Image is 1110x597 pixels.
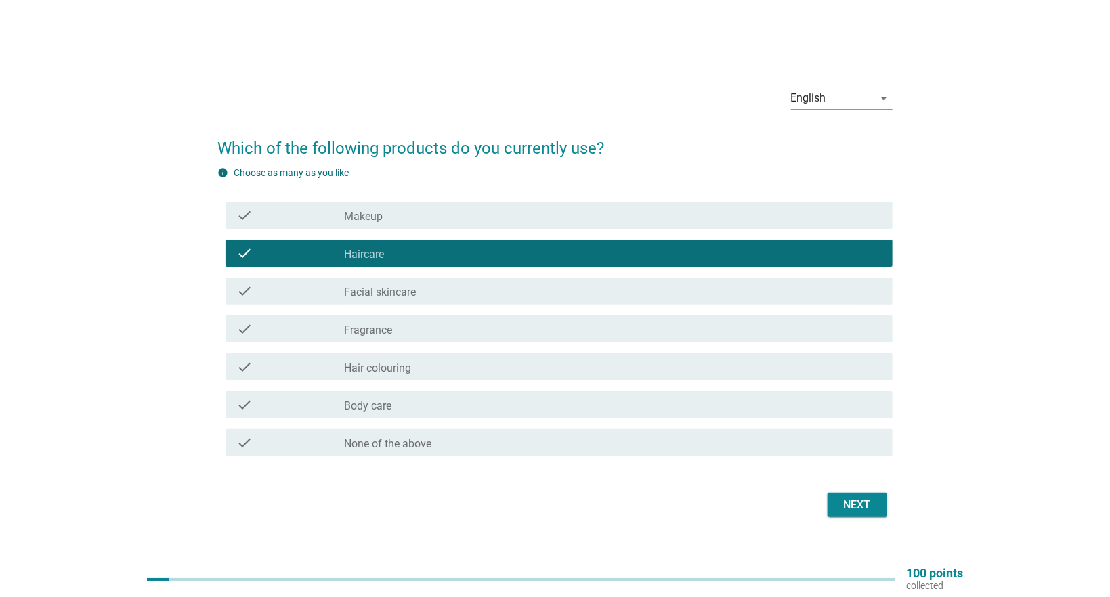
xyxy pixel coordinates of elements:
[217,167,228,178] i: info
[234,167,349,178] label: Choose as many as you like
[217,123,893,160] h2: Which of the following products do you currently use?
[838,497,876,513] div: Next
[906,579,963,592] p: collected
[236,207,253,223] i: check
[344,286,416,299] label: Facial skincare
[236,397,253,413] i: check
[236,245,253,261] i: check
[236,321,253,337] i: check
[344,437,431,451] label: None of the above
[344,361,411,375] label: Hair colouring
[344,248,384,261] label: Haircare
[876,90,893,106] i: arrow_drop_down
[236,435,253,451] i: check
[236,283,253,299] i: check
[791,92,826,104] div: English
[828,493,887,517] button: Next
[236,359,253,375] i: check
[344,324,392,337] label: Fragrance
[344,210,383,223] label: Makeup
[344,399,391,413] label: Body care
[906,567,963,579] p: 100 points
